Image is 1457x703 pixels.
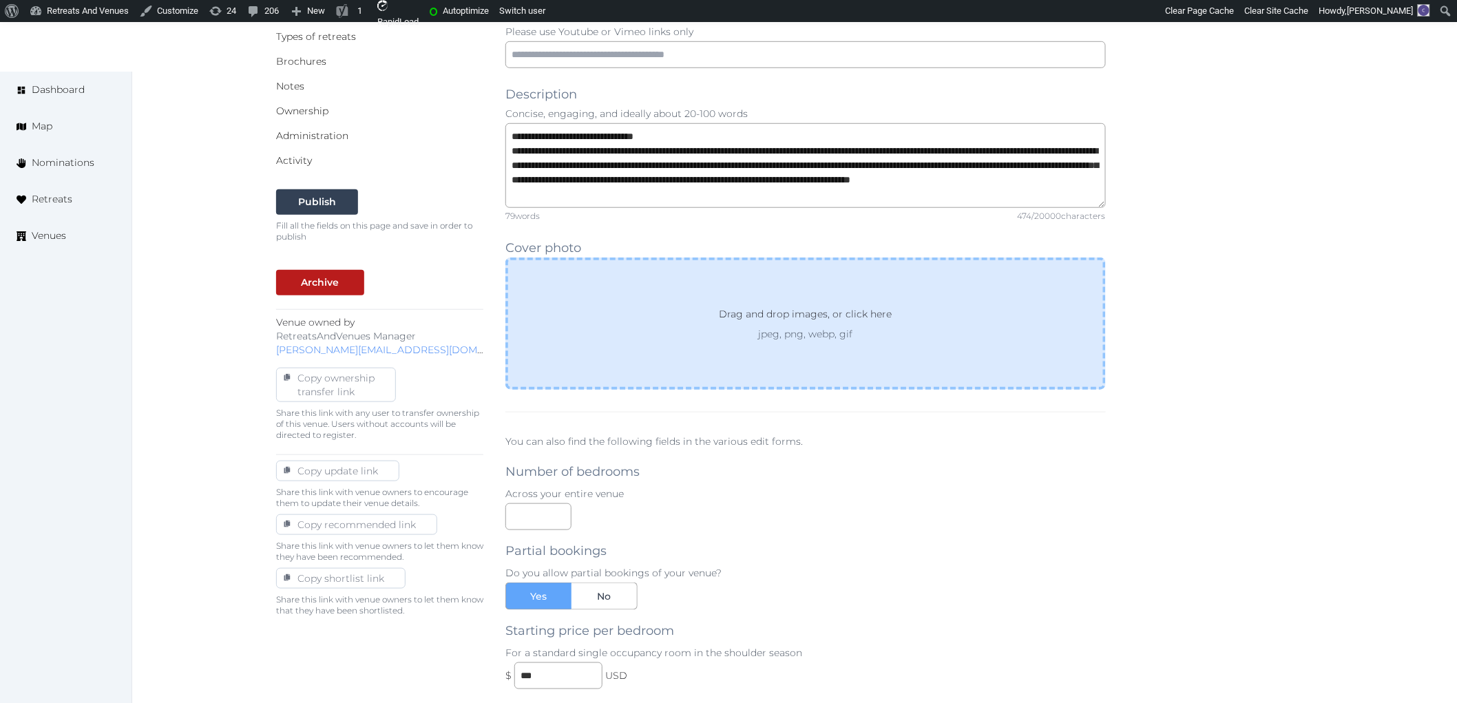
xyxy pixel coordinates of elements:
[276,330,416,342] span: RetreatsAndVenues Manager
[298,195,336,209] div: Publish
[292,571,390,585] div: Copy shortlist link
[505,238,581,258] label: Cover photo
[32,156,94,170] span: Nominations
[32,83,85,97] span: Dashboard
[505,462,640,481] label: Number of bedrooms
[505,487,1106,501] p: Across your entire venue
[276,105,328,117] a: Ownership
[32,119,52,134] span: Map
[276,594,483,616] p: Share this link with venue owners to let them know that they have been shortlisted.
[276,487,483,509] p: Share this link with venue owners to encourage them to update their venue details.
[276,514,437,535] button: Copy recommended link
[276,461,399,481] button: Copy update link
[605,669,627,683] div: USD
[276,344,532,356] a: [PERSON_NAME][EMAIL_ADDRESS][DOMAIN_NAME]
[276,154,312,167] a: Activity
[1348,6,1414,16] span: [PERSON_NAME]
[276,129,348,142] a: Administration
[505,566,1106,580] p: Do you allow partial bookings of your venue?
[276,220,483,242] p: Fill all the fields on this page and save in order to publish
[505,211,540,222] div: 79 words
[531,589,547,603] span: Yes
[505,85,577,104] label: Description
[292,464,384,478] div: Copy update link
[505,621,674,640] label: Starting price per bedroom
[505,25,1106,39] p: Please use Youtube or Vimeo links only
[276,189,358,215] button: Publish
[302,275,339,290] div: Archive
[32,192,72,207] span: Retreats
[505,669,512,683] div: $
[505,107,1106,120] p: Concise, engaging, and ideally about 20-100 words
[1245,6,1309,16] span: Clear Site Cache
[276,30,356,43] a: Types of retreats
[292,371,380,399] div: Copy ownership transfer link
[276,55,326,67] a: Brochures
[276,270,364,295] button: Archive
[32,229,66,243] span: Venues
[276,315,483,357] p: Venue owned by
[505,434,1106,448] p: You can also find the following fields in the various edit forms.
[1166,6,1235,16] span: Clear Page Cache
[1018,211,1106,222] div: 474 / 20000 characters
[276,408,483,441] p: Share this link with any user to transfer ownership of this venue. Users without accounts will be...
[505,646,1106,660] p: For a standard single occupancy room in the shoulder season
[357,6,362,16] span: 1
[292,518,421,532] div: Copy recommended link
[276,368,396,402] button: Copy ownershiptransfer link
[276,80,304,92] a: Notes
[505,541,607,560] label: Partial bookings
[694,327,916,341] p: jpeg, png, webp, gif
[598,589,611,603] span: No
[276,568,406,589] button: Copy shortlist link
[276,541,483,563] p: Share this link with venue owners to let them know they have been recommended.
[708,306,903,327] p: Drag and drop images, or click here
